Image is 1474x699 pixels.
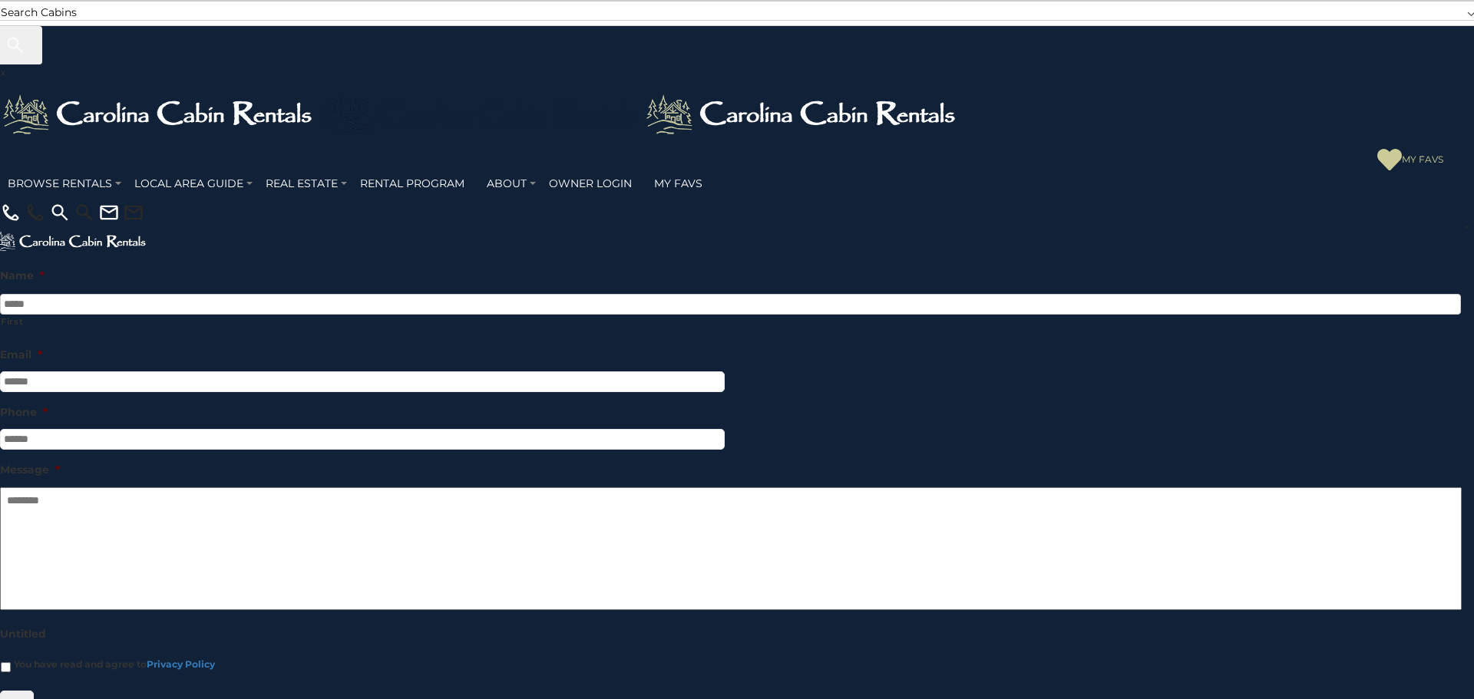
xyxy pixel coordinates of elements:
a: About [479,173,534,194]
img: White-1-2.png [643,91,962,137]
label: You have read and agree to [14,658,215,671]
label: First [1,315,1461,328]
a: Rental Program [352,173,472,194]
img: phone-regular-black.png [25,202,46,223]
a: My Favs [1377,147,1447,173]
a: Privacy Policy [147,658,215,670]
a: Owner Login [541,173,640,194]
img: search-regular-white.png [49,202,71,223]
a: Real Estate [258,173,345,194]
img: search-regular-black.png [74,202,95,223]
span: My Favs [1402,153,1443,178]
a: My Favs [646,173,710,194]
span: × [1464,219,1470,235]
img: mail-regular-white.png [98,202,120,223]
a: Local Area Guide [127,173,251,194]
img: Blue-2.png [322,91,640,137]
img: mail-regular-black.png [123,202,144,223]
